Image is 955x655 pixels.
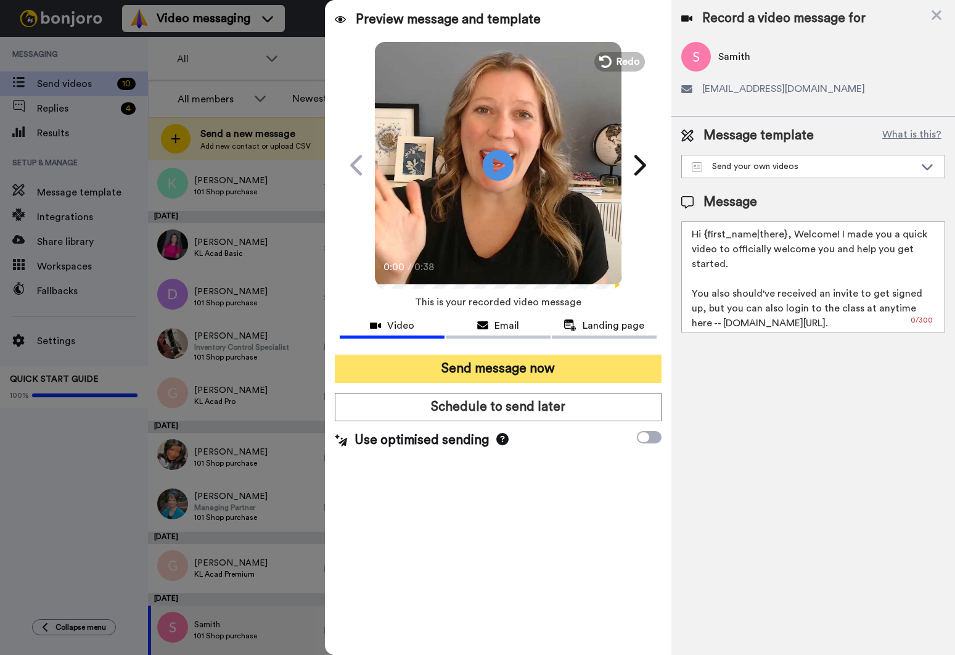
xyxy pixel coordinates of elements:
[703,126,814,145] span: Message template
[879,126,945,145] button: What is this?
[355,431,489,450] span: Use optimised sending
[335,355,662,383] button: Send message now
[383,260,405,274] span: 0:00
[692,160,915,173] div: Send your own videos
[692,162,702,172] img: Message-temps.svg
[702,81,865,96] span: [EMAIL_ADDRESS][DOMAIN_NAME]
[415,289,581,316] span: This is your recorded video message
[408,260,412,274] span: /
[703,193,757,212] span: Message
[681,221,945,332] textarea: Hi {first_name|there}, Welcome! I made you a quick video to officially welcome you and help you g...
[494,318,519,333] span: Email
[335,393,662,421] button: Schedule to send later
[583,318,644,333] span: Landing page
[387,318,414,333] span: Video
[414,260,436,274] span: 0:38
